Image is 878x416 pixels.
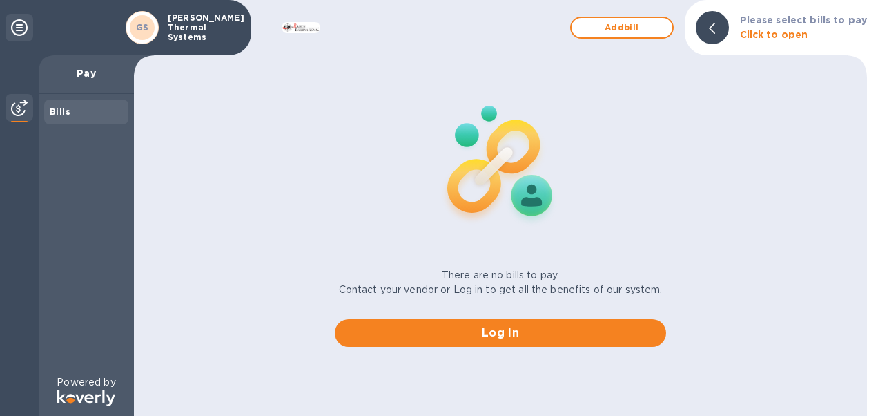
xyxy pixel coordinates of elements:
span: Add bill [583,19,661,36]
img: Logo [57,390,115,406]
span: Log in [346,325,655,341]
p: [PERSON_NAME] Thermal Systems [168,13,237,42]
b: Bills [50,106,70,117]
b: Click to open [740,29,808,40]
p: Pay [50,66,123,80]
b: GS [136,22,149,32]
p: Powered by [57,375,115,390]
b: Please select bills to pay [740,15,867,26]
button: Log in [335,319,666,347]
button: Addbill [570,17,674,39]
p: There are no bills to pay. Contact your vendor or Log in to get all the benefits of our system. [339,268,663,297]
